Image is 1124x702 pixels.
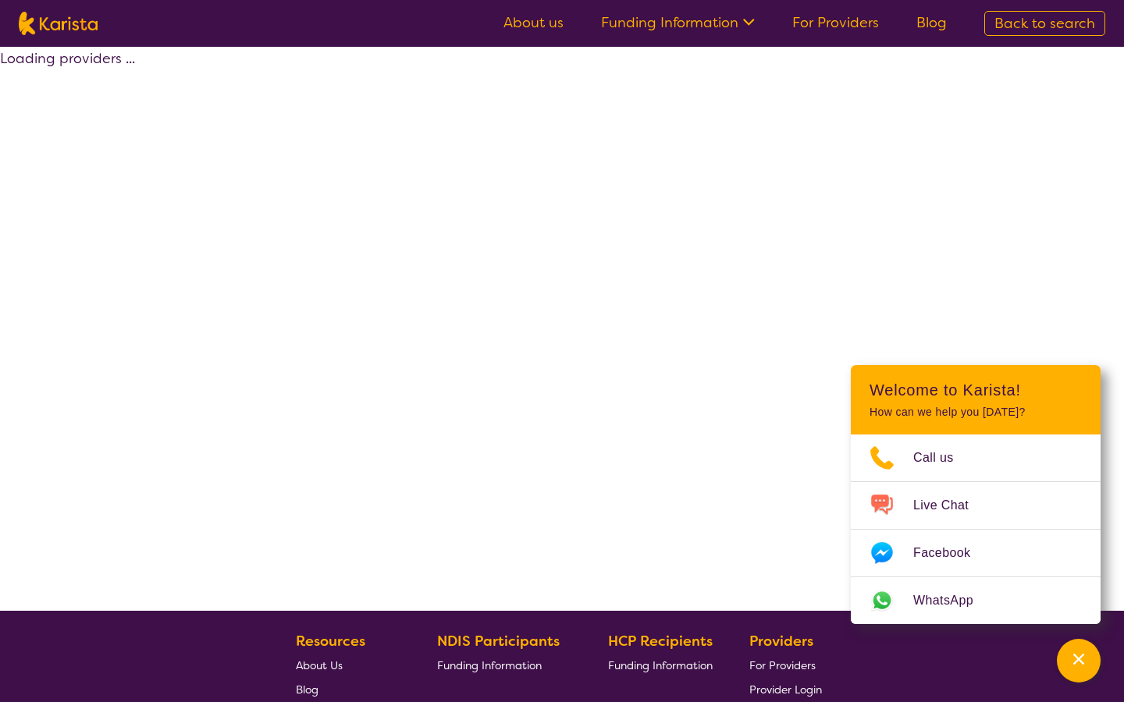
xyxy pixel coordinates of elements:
[916,13,947,32] a: Blog
[913,494,987,517] span: Live Chat
[608,653,713,677] a: Funding Information
[851,577,1101,624] a: Web link opens in a new tab.
[870,381,1082,399] h2: Welcome to Karista!
[749,632,813,651] b: Providers
[437,653,571,677] a: Funding Information
[437,632,560,651] b: NDIS Participants
[608,632,713,651] b: HCP Recipients
[608,658,713,672] span: Funding Information
[503,13,564,32] a: About us
[296,632,365,651] b: Resources
[296,677,400,701] a: Blog
[749,682,822,697] span: Provider Login
[601,13,755,32] a: Funding Information
[749,653,822,677] a: For Providers
[851,365,1101,624] div: Channel Menu
[913,541,989,565] span: Facebook
[749,677,822,701] a: Provider Login
[296,658,343,672] span: About Us
[994,14,1095,33] span: Back to search
[851,434,1101,624] ul: Choose channel
[984,11,1105,36] a: Back to search
[913,446,973,470] span: Call us
[870,406,1082,419] p: How can we help you [DATE]?
[913,589,992,612] span: WhatsApp
[1057,639,1101,682] button: Channel Menu
[437,658,542,672] span: Funding Information
[296,653,400,677] a: About Us
[749,658,816,672] span: For Providers
[792,13,879,32] a: For Providers
[296,682,318,697] span: Blog
[19,12,98,35] img: Karista logo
